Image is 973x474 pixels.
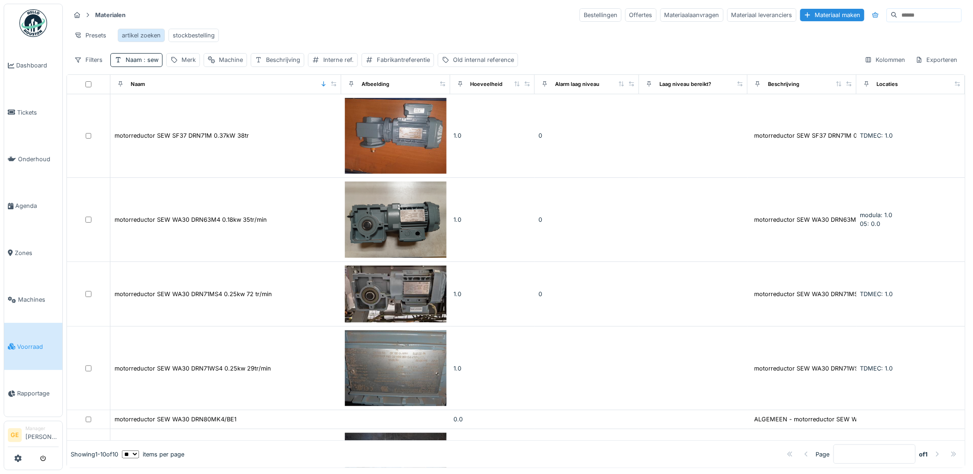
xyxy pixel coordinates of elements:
div: Old internal reference [453,55,514,64]
div: Beschrijving [266,55,300,64]
img: motorreductor SEW WA30 DRN71MS4 0.25kw 72 tr/min [345,266,446,322]
div: items per page [122,450,184,459]
div: Fabrikantreferentie [377,55,430,64]
span: Agenda [15,201,59,210]
a: Agenda [4,182,62,229]
div: Alarm laag niveau [555,80,599,88]
span: Onderhoud [18,155,59,164]
div: 1.0 [454,131,532,140]
li: [PERSON_NAME] [25,425,59,445]
div: motorreductor SEW WA30 DRN71MS4 0.25kw 72 tr/min [115,290,272,298]
img: Badge_color-CXgf-gQk.svg [19,9,47,37]
div: stockbestelling [173,31,215,40]
div: motorreductor SEW WA30 DRN80MK4/BE1 [115,415,236,424]
div: Showing 1 - 10 of 10 [71,450,118,459]
div: Exporteren [912,53,962,67]
div: Materiaal leveranciers [727,8,797,22]
strong: of 1 [919,450,928,459]
div: Beschrijving [768,80,799,88]
div: Interne ref. [323,55,354,64]
div: motorreductor SEW WA30 DRN71WS4 0.25kw 29tr/min [115,364,271,373]
div: Bestellingen [580,8,622,22]
div: ALGEMEEN - motorreductor SEW WA30 DRN80MK4/BE1 [754,415,916,424]
div: Materiaalaanvragen [660,8,724,22]
div: 0.0 [454,415,532,424]
div: 1.0 [454,215,532,224]
div: 0 [538,290,635,298]
div: Merk [181,55,196,64]
div: motorreductor SEW WA30 DRN63M4 0.18kw 35tr/min ... [754,215,914,224]
a: Tickets [4,89,62,135]
div: motorreductor SEW WA30 DRN63M4 0.18kw 35tr/min [115,215,267,224]
span: TDMEC: 1.0 [860,132,893,139]
img: motorreductor SEW SF37 DRN71M 0.37kW 38tr [345,98,446,174]
span: Dashboard [16,61,59,70]
a: Onderhoud [4,136,62,182]
img: motorreductor SEW WA30 DRN71WS4 0.25kw 29tr/min [345,330,446,406]
span: 05: 0.0 [860,220,881,227]
a: Machines [4,276,62,323]
span: Tickets [17,108,59,117]
div: motorreductor SEW SF37 DRN71M 0.37kW 38tr [115,131,249,140]
div: 0 [538,215,635,224]
strong: Materialen [91,11,129,19]
div: Laag niveau bereikt? [659,80,711,88]
div: Hoeveelheid [471,80,503,88]
div: 0 [538,131,635,140]
span: Machines [18,295,59,304]
a: Rapportage [4,370,62,417]
span: modula: 1.0 [860,212,893,219]
div: Machine [219,55,243,64]
a: Voorraad [4,323,62,370]
img: motorreductor SEW WA30 DRN63M4 0.18kw 35tr/min [345,182,446,257]
span: Zones [15,249,59,257]
div: Locaties [877,80,898,88]
div: Page [816,450,830,459]
div: Kolommen [861,53,910,67]
div: Offertes [625,8,657,22]
span: : sew [142,56,158,63]
span: Rapportage [17,389,59,398]
div: Materiaal maken [800,9,864,21]
div: 1.0 [454,290,532,298]
li: GE [8,428,22,442]
div: Afbeelding [362,80,389,88]
div: Naam [131,80,145,88]
span: TDMEC: 1.0 [860,291,893,298]
div: motorreductor SEW WA30 DRN71MS4 P=0.25KW, n2= ... [754,290,916,298]
span: Voorraad [17,342,59,351]
div: Presets [70,29,110,42]
div: Manager [25,425,59,432]
a: Dashboard [4,42,62,89]
div: motorreductor SEW SF37 DRN71M 0.37kW 38tr wo... [754,131,904,140]
a: GE Manager[PERSON_NAME] [8,425,59,447]
div: 1.0 [454,364,532,373]
div: artikel zoeken [122,31,161,40]
div: Filters [70,53,107,67]
div: Naam [126,55,158,64]
div: motorreductor SEW WA30 DRN71WS4 0.25kw 29tr/min... [754,364,916,373]
span: TDMEC: 1.0 [860,365,893,372]
a: Zones [4,230,62,276]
